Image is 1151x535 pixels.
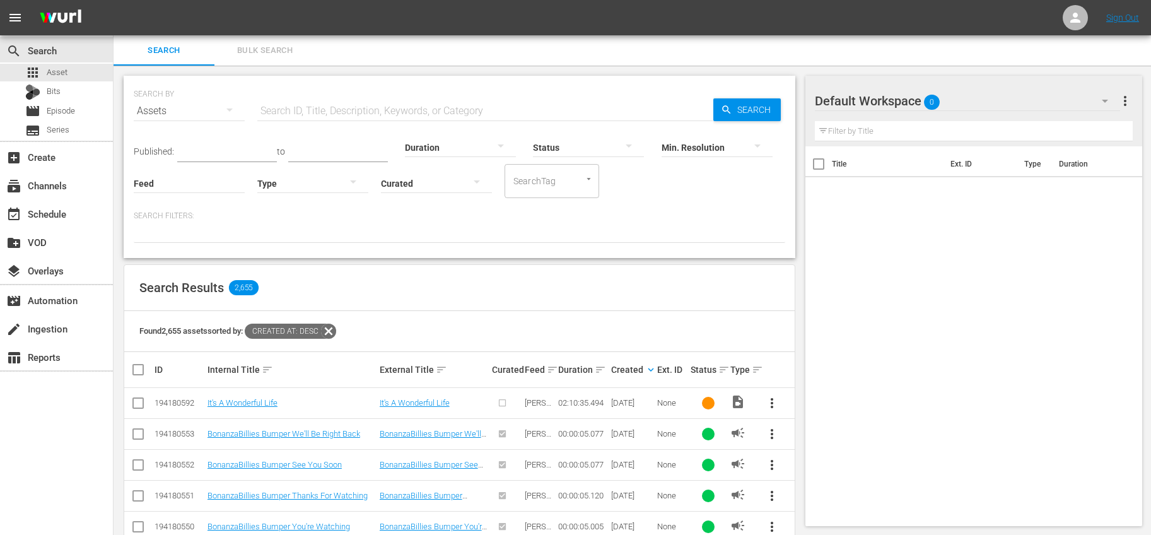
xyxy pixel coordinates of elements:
span: Series [47,124,69,136]
div: [DATE] [611,429,653,438]
div: None [657,522,686,531]
div: [DATE] [611,491,653,500]
span: Overlays [6,264,21,279]
div: 00:00:05.120 [558,491,607,500]
p: Search Filters: [134,211,785,221]
span: Published: [134,146,174,156]
a: BonanzaBillies Bumper We'll Be Right Back [380,429,486,448]
div: Internal Title [207,362,376,377]
div: Status [691,362,727,377]
span: [PERSON_NAME] Series [525,429,552,467]
span: Automation [6,293,21,309]
a: BonanzaBillies Bumper See You Soon [207,460,342,469]
div: None [657,491,686,500]
a: Sign Out [1106,13,1139,23]
span: Reports [6,350,21,365]
span: [PERSON_NAME] Series [525,460,552,498]
span: sort [436,364,447,375]
span: Bulk Search [222,44,308,58]
div: Duration [558,362,607,377]
span: AD [730,425,745,440]
span: Create [6,150,21,165]
span: Episode [25,103,40,119]
span: [PERSON_NAME] Series [525,491,552,529]
a: It's A Wonderful Life [380,398,450,408]
a: BonanzaBillies Bumper See You Soon [380,460,483,479]
div: Ext. ID [657,365,686,375]
button: more_vert [757,388,787,418]
th: Type [1017,146,1051,182]
div: [DATE] [611,460,653,469]
div: [DATE] [611,398,653,408]
div: Curated [492,365,521,375]
span: AD [730,487,745,502]
span: more_vert [764,396,780,411]
span: more_vert [764,488,780,503]
span: [PERSON_NAME] [525,398,552,426]
span: sort [262,364,273,375]
span: Channels [6,179,21,194]
th: Duration [1051,146,1127,182]
div: None [657,398,686,408]
div: None [657,429,686,438]
span: AD [730,456,745,471]
button: more_vert [757,481,787,511]
span: Schedule [6,207,21,222]
a: BonanzaBillies Bumper Thanks For Watching [380,491,467,510]
span: Search [121,44,207,58]
span: sort [547,364,558,375]
span: menu [8,10,23,25]
div: Feed [525,362,554,377]
span: Video [730,394,745,409]
a: It's A Wonderful Life [207,398,278,408]
div: Created [611,362,653,377]
div: 194180550 [155,522,204,531]
span: sort [595,364,606,375]
span: Bits [47,85,61,98]
span: 0 [924,89,940,115]
span: AD [730,518,745,533]
a: BonanzaBillies Bumper We'll Be Right Back [207,429,360,438]
span: Episode [47,105,75,117]
button: more_vert [757,450,787,480]
div: 194180551 [155,491,204,500]
span: more_vert [764,426,780,442]
div: Assets [134,93,245,129]
span: Ingestion [6,322,21,337]
img: ans4CAIJ8jUAAAAAAAAAAAAAAAAAAAAAAAAgQb4GAAAAAAAAAAAAAAAAAAAAAAAAJMjXAAAAAAAAAAAAAAAAAAAAAAAAgAT5G... [30,3,91,33]
button: Search [713,98,781,121]
span: sort [718,364,730,375]
span: more_vert [764,519,780,534]
a: BonanzaBillies Bumper Thanks For Watching [207,491,368,500]
a: BonanzaBillies Bumper You're Watching [207,522,350,531]
div: External Title [380,362,488,377]
th: Title [832,146,944,182]
span: Asset [47,66,67,79]
span: sort [752,364,763,375]
div: None [657,460,686,469]
span: VOD [6,235,21,250]
div: Type [730,362,753,377]
div: 02:10:35.494 [558,398,607,408]
span: Asset [25,65,40,80]
span: to [277,146,285,156]
span: Series [25,123,40,138]
span: Search [732,98,781,121]
button: more_vert [1118,86,1133,116]
span: Created At: desc [245,324,321,339]
button: more_vert [757,419,787,449]
span: more_vert [764,457,780,473]
div: Default Workspace [815,83,1121,119]
div: 194180552 [155,460,204,469]
span: keyboard_arrow_down [645,364,657,375]
div: ID [155,365,204,375]
div: Bits [25,85,40,100]
div: 00:00:05.077 [558,460,607,469]
button: Open [583,173,595,185]
span: Search Results [139,280,224,295]
th: Ext. ID [943,146,1017,182]
div: [DATE] [611,522,653,531]
div: 194180553 [155,429,204,438]
div: 194180592 [155,398,204,408]
span: 2,655 [229,280,259,295]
